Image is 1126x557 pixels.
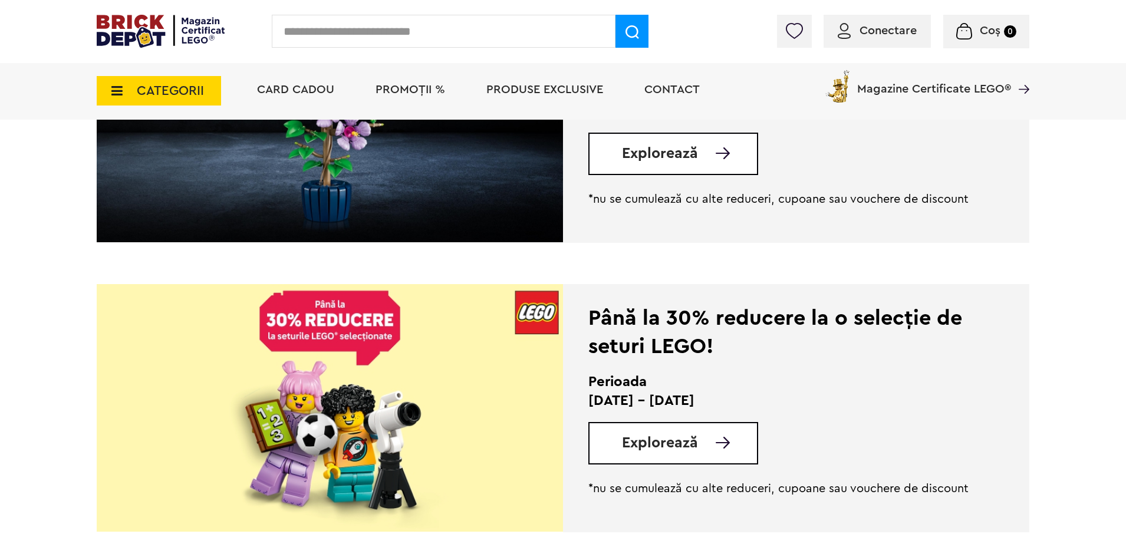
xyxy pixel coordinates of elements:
span: Magazine Certificate LEGO® [857,68,1011,95]
a: Conectare [838,25,917,37]
p: [DATE] - [DATE] [588,391,971,410]
p: *nu se cumulează cu alte reduceri, cupoane sau vouchere de discount [588,192,971,206]
a: Magazine Certificate LEGO® [1011,68,1029,80]
a: Explorează [622,146,757,161]
span: Explorează [622,146,698,161]
a: Card Cadou [257,84,334,95]
span: Conectare [860,25,917,37]
small: 0 [1004,25,1016,38]
a: Produse exclusive [486,84,603,95]
a: Contact [644,84,700,95]
div: Până la 30% reducere la o selecție de seturi LEGO! [588,304,971,361]
span: CATEGORII [137,84,204,97]
a: Explorează [622,436,757,450]
h2: Perioada [588,373,971,391]
span: Explorează [622,436,698,450]
span: Coș [980,25,1000,37]
a: PROMOȚII % [376,84,445,95]
p: *nu se cumulează cu alte reduceri, cupoane sau vouchere de discount [588,482,971,496]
